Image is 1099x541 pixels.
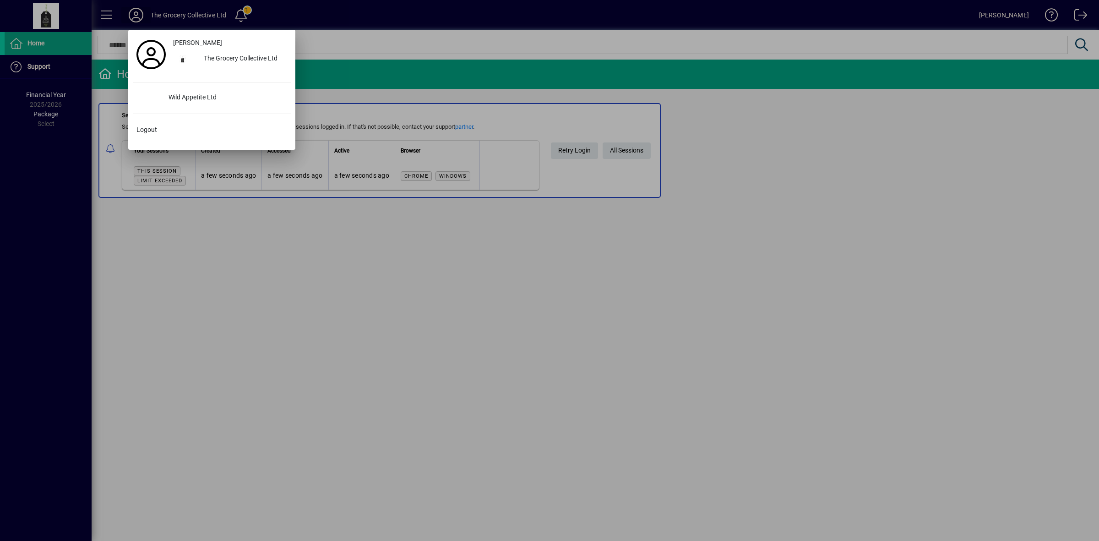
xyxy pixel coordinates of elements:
button: The Grocery Collective Ltd [169,51,291,67]
span: Logout [136,125,157,135]
button: Logout [133,121,291,138]
div: The Grocery Collective Ltd [196,51,291,67]
button: Wild Appetite Ltd [133,90,291,106]
div: Wild Appetite Ltd [161,90,291,106]
span: [PERSON_NAME] [173,38,222,48]
a: [PERSON_NAME] [169,34,291,51]
a: Profile [133,46,169,63]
